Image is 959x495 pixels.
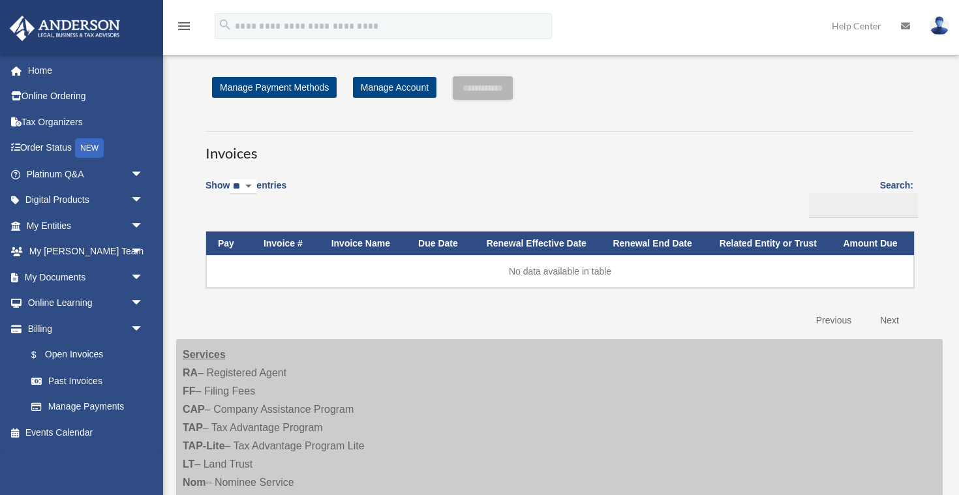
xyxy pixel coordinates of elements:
span: arrow_drop_down [130,213,157,239]
th: Invoice Name: activate to sort column ascending [320,232,406,256]
span: $ [38,347,45,363]
a: Events Calendar [9,419,163,445]
span: arrow_drop_down [130,187,157,214]
a: Manage Account [353,77,436,98]
a: menu [176,23,192,34]
img: User Pic [930,16,949,35]
strong: CAP [183,404,205,415]
strong: Nom [183,477,206,488]
select: Showentries [230,179,256,194]
a: Previous [806,307,861,334]
span: arrow_drop_down [130,264,157,291]
a: Next [870,307,909,334]
th: Related Entity or Trust: activate to sort column ascending [708,232,832,256]
th: Pay: activate to sort column descending [206,232,252,256]
a: Order StatusNEW [9,135,163,162]
span: arrow_drop_down [130,290,157,317]
i: menu [176,18,192,34]
th: Renewal End Date: activate to sort column ascending [601,232,707,256]
th: Renewal Effective Date: activate to sort column ascending [475,232,601,256]
th: Amount Due: activate to sort column ascending [831,232,914,256]
a: Manage Payment Methods [212,77,337,98]
td: No data available in table [206,255,914,288]
th: Invoice #: activate to sort column ascending [252,232,320,256]
span: arrow_drop_down [130,316,157,342]
a: Digital Productsarrow_drop_down [9,187,163,213]
img: Anderson Advisors Platinum Portal [6,16,124,41]
a: Past Invoices [18,368,157,394]
strong: Services [183,349,226,360]
div: NEW [75,138,104,158]
a: My [PERSON_NAME] Teamarrow_drop_down [9,239,163,265]
a: Manage Payments [18,394,157,420]
strong: FF [183,385,196,397]
a: Platinum Q&Aarrow_drop_down [9,161,163,187]
label: Search: [804,177,913,218]
h3: Invoices [205,131,913,164]
a: My Entitiesarrow_drop_down [9,213,163,239]
span: arrow_drop_down [130,161,157,188]
a: My Documentsarrow_drop_down [9,264,163,290]
a: Tax Organizers [9,109,163,135]
a: Online Ordering [9,83,163,110]
input: Search: [809,193,918,218]
th: Due Date: activate to sort column ascending [406,232,475,256]
label: Show entries [205,177,286,207]
span: arrow_drop_down [130,239,157,265]
a: Home [9,57,163,83]
strong: RA [183,367,198,378]
strong: TAP [183,422,203,433]
strong: LT [183,458,194,470]
a: Billingarrow_drop_down [9,316,157,342]
strong: TAP-Lite [183,440,225,451]
a: $Open Invoices [18,342,150,368]
i: search [218,18,232,32]
a: Online Learningarrow_drop_down [9,290,163,316]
